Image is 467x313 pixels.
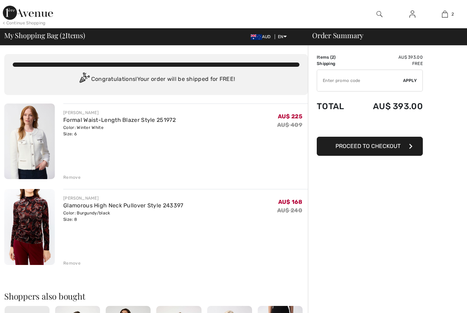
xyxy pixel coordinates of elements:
[4,292,308,300] h2: Shoppers also bought
[63,174,81,181] div: Remove
[277,122,302,128] s: AU$ 409
[317,60,354,67] td: Shipping
[63,202,183,209] a: Glamorous High Neck Pullover Style 243397
[317,70,403,91] input: Promo code
[354,54,423,60] td: AU$ 393.00
[451,11,454,17] span: 2
[317,118,423,134] iframe: PayPal
[251,34,274,39] span: AUD
[403,77,417,84] span: Apply
[3,20,46,26] div: < Continue Shopping
[77,72,91,87] img: Congratulation2.svg
[317,94,354,118] td: Total
[63,110,176,116] div: [PERSON_NAME]
[354,94,423,118] td: AU$ 393.00
[63,124,176,137] div: Color: Winter White Size: 6
[376,10,383,18] img: search the website
[442,10,448,18] img: My Bag
[335,143,401,149] span: Proceed to Checkout
[62,30,65,39] span: 2
[63,117,176,123] a: Formal Waist-Length Blazer Style 251972
[278,34,287,39] span: EN
[409,10,415,18] img: My Info
[4,104,55,179] img: Formal Waist-Length Blazer Style 251972
[4,32,85,39] span: My Shopping Bag ( Items)
[404,10,421,19] a: Sign In
[63,195,183,201] div: [PERSON_NAME]
[317,137,423,156] button: Proceed to Checkout
[63,260,81,266] div: Remove
[278,113,302,120] span: AU$ 225
[304,32,463,39] div: Order Summary
[63,210,183,223] div: Color: Burgundy/black Size: 8
[317,54,354,60] td: Items ( )
[4,189,55,265] img: Glamorous High Neck Pullover Style 243397
[429,10,461,18] a: 2
[278,199,302,205] span: AU$ 168
[13,72,299,87] div: Congratulations! Your order will be shipped for FREE!
[332,55,334,60] span: 2
[354,60,423,67] td: Free
[3,6,53,20] img: 1ère Avenue
[277,207,302,214] s: AU$ 240
[251,34,262,40] img: Australian Dollar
